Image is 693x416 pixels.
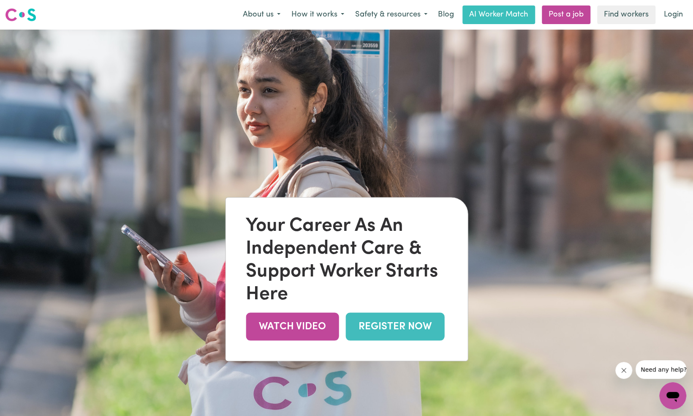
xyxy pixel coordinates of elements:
[5,7,36,22] img: Careseekers logo
[237,6,286,24] button: About us
[462,5,535,24] a: AI Worker Match
[433,5,459,24] a: Blog
[5,6,51,13] span: Need any help?
[659,382,686,409] iframe: Button to launch messaging window
[286,6,350,24] button: How it works
[615,362,632,379] iframe: Close message
[636,360,686,379] iframe: Message from company
[659,5,688,24] a: Login
[542,5,590,24] a: Post a job
[5,5,36,25] a: Careseekers logo
[345,313,444,340] a: REGISTER NOW
[246,215,447,306] div: Your Career As An Independent Care & Support Worker Starts Here
[350,6,433,24] button: Safety & resources
[597,5,655,24] a: Find workers
[246,313,339,340] a: WATCH VIDEO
